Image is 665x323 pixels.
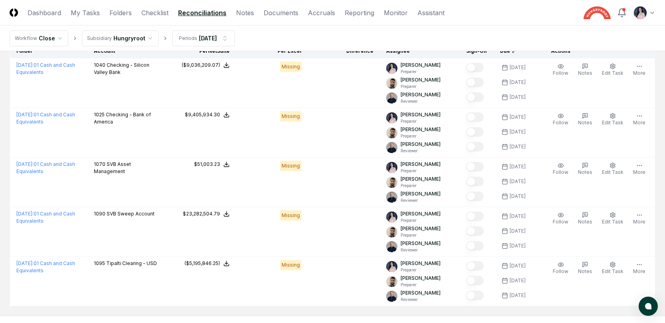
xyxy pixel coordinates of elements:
a: [DATE]:01 Cash and Cash Equivalents [16,260,75,273]
img: ACg8ocLvq7MjQV6RZF1_Z8o96cGG_vCwfvrLdMx8PuJaibycWA8ZaAE=s96-c [386,191,397,203]
span: Follow [553,70,568,76]
span: Follow [553,169,568,175]
button: Mark complete [466,191,484,201]
p: Reviewer [401,98,441,104]
button: Follow [551,62,570,78]
div: $23,282,504.79 [183,210,220,217]
span: Edit Task [602,70,623,76]
p: Preparer [401,133,441,139]
button: ($9,036,209.07) [182,62,230,69]
th: Folder [10,44,87,58]
button: Edit Task [600,111,625,128]
img: ACg8ocK1rwy8eqCe8mfIxWeyxIbp_9IQcG1JX1XyIUBvatxmYFCosBjk=s96-c [386,112,397,124]
div: Periods [179,35,197,42]
div: $9,405,934.30 [185,111,220,118]
a: Notes [236,8,254,18]
button: Mark complete [466,78,484,87]
button: Edit Task [600,161,625,177]
p: [PERSON_NAME] [401,126,441,133]
th: Assignee [380,44,460,58]
p: [PERSON_NAME] [401,91,441,98]
div: [DATE] [510,64,526,71]
img: ACg8ocLvq7MjQV6RZF1_Z8o96cGG_vCwfvrLdMx8PuJaibycWA8ZaAE=s96-c [386,92,397,104]
div: ($5,195,846.25) [185,260,220,267]
img: ACg8ocK1rwy8eqCe8mfIxWeyxIbp_9IQcG1JX1XyIUBvatxmYFCosBjk=s96-c [634,6,647,19]
a: [DATE]:01 Cash and Cash Equivalents [16,161,75,174]
a: Monitor [384,8,408,18]
img: d09822cc-9b6d-4858-8d66-9570c114c672_214030b4-299a-48fd-ad93-fc7c7aef54c6.png [386,276,397,287]
div: [DATE] [510,277,526,284]
span: Edit Task [602,169,623,175]
button: Follow [551,260,570,277]
button: Notes [576,111,594,128]
div: [DATE] [510,193,526,200]
img: Hungryroot logo [584,6,611,19]
span: Follow [553,219,568,225]
div: [DATE] [510,242,526,249]
button: $51,003.23 [194,161,230,168]
button: Notes [576,210,594,227]
span: Edit Task [602,268,623,274]
div: [DATE] [199,34,217,42]
span: 1095 [94,260,105,266]
p: [PERSON_NAME] [401,190,441,197]
span: Notes [578,219,592,225]
div: Missing [280,210,302,221]
span: Edit Task [602,120,623,126]
span: Checking - Bank of America [94,112,151,125]
div: Due [500,48,532,55]
button: Follow [551,111,570,128]
th: Difference [308,44,380,58]
span: 1040 [94,62,105,68]
div: Actions [545,48,649,55]
span: 1090 [94,211,105,217]
span: Follow [553,268,568,274]
button: Mark complete [466,63,484,72]
img: ACg8ocLvq7MjQV6RZF1_Z8o96cGG_vCwfvrLdMx8PuJaibycWA8ZaAE=s96-c [386,241,397,252]
button: Notes [576,260,594,277]
button: Mark complete [466,261,484,271]
button: Notes [576,161,594,177]
button: More [631,62,647,78]
button: Mark complete [466,241,484,251]
button: Mark complete [466,162,484,171]
button: Mark complete [466,92,484,102]
span: [DATE] : [16,211,34,217]
span: Notes [578,268,592,274]
p: Preparer [401,282,441,288]
span: Tipalti Clearing - USD [106,260,157,266]
a: [DATE]:01 Cash and Cash Equivalents [16,211,75,224]
button: atlas-launcher [639,297,658,316]
button: Mark complete [466,177,484,186]
button: Mark complete [466,276,484,285]
button: Follow [551,161,570,177]
p: [PERSON_NAME] [401,141,441,148]
div: Subsidiary [87,35,112,42]
a: Reporting [345,8,374,18]
th: Per Excel [236,44,308,58]
p: [PERSON_NAME] [401,76,441,84]
span: 1025 [94,112,105,118]
th: Per NetSuite [164,44,236,58]
img: d09822cc-9b6d-4858-8d66-9570c114c672_214030b4-299a-48fd-ad93-fc7c7aef54c6.png [386,127,397,138]
div: [DATE] [510,227,526,235]
img: d09822cc-9b6d-4858-8d66-9570c114c672_214030b4-299a-48fd-ad93-fc7c7aef54c6.png [386,177,397,188]
button: More [631,111,647,128]
div: [DATE] [510,94,526,101]
p: [PERSON_NAME] [401,161,441,168]
a: [DATE]:01 Cash and Cash Equivalents [16,62,75,75]
div: [DATE] [510,262,526,269]
th: Sign-Off [460,44,494,58]
div: [DATE] [510,213,526,220]
button: Mark complete [466,112,484,122]
div: [DATE] [510,178,526,185]
img: d09822cc-9b6d-4858-8d66-9570c114c672_214030b4-299a-48fd-ad93-fc7c7aef54c6.png [386,78,397,89]
a: Reconciliations [178,8,226,18]
img: ACg8ocK1rwy8eqCe8mfIxWeyxIbp_9IQcG1JX1XyIUBvatxmYFCosBjk=s96-c [386,261,397,272]
img: d09822cc-9b6d-4858-8d66-9570c114c672_214030b4-299a-48fd-ad93-fc7c7aef54c6.png [386,226,397,237]
a: Folders [109,8,132,18]
button: Edit Task [600,210,625,227]
p: [PERSON_NAME] [401,260,441,267]
p: [PERSON_NAME] [401,175,441,183]
div: $51,003.23 [194,161,220,168]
